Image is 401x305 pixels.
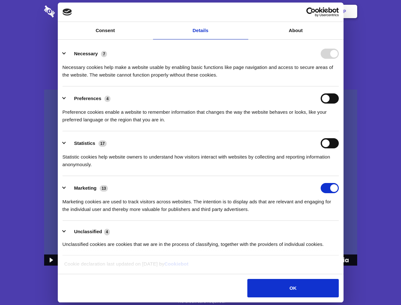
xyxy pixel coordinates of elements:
img: logo [63,9,72,16]
a: Details [153,22,248,39]
button: OK [247,279,338,297]
a: Contact [257,2,287,21]
button: Necessary (7) [63,49,111,59]
div: Marketing cookies are used to track visitors across websites. The intention is to display ads tha... [63,193,339,213]
button: Statistics (17) [63,138,111,148]
button: Play Video [44,254,57,266]
div: Necessary cookies help make a website usable by enabling basic functions like page navigation and... [63,59,339,79]
div: Statistic cookies help website owners to understand how visitors interact with websites by collec... [63,148,339,168]
div: Unclassified cookies are cookies that we are in the process of classifying, together with the pro... [63,236,339,248]
span: 4 [104,96,110,102]
label: Marketing [74,185,97,191]
h4: Auto-redaction of sensitive data, encrypted data sharing and self-destructing private chats. Shar... [44,58,357,79]
div: Preference cookies enable a website to remember information that changes the way the website beha... [63,104,339,124]
a: Consent [58,22,153,39]
button: Unclassified (4) [63,228,114,236]
div: Cookie declaration last updated on [DATE] by [59,260,342,273]
img: Sharesecret [44,90,357,266]
img: logo-wordmark-white-trans-d4663122ce5f474addd5e946df7df03e33cb6a1c49d2221995e7729f52c070b2.svg [44,5,98,17]
span: 4 [104,229,110,235]
a: Usercentrics Cookiebot - opens in a new window [283,7,339,17]
a: Login [288,2,316,21]
label: Statistics [74,140,95,146]
button: Preferences (4) [63,93,115,104]
label: Necessary [74,51,98,56]
span: 13 [100,185,108,192]
a: Pricing [186,2,214,21]
label: Preferences [74,96,101,101]
span: 17 [98,140,107,147]
button: Marketing (13) [63,183,112,193]
a: About [248,22,344,39]
span: 7 [101,51,107,57]
a: Cookiebot [164,261,189,267]
h1: Eliminate Slack Data Loss. [44,29,357,51]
